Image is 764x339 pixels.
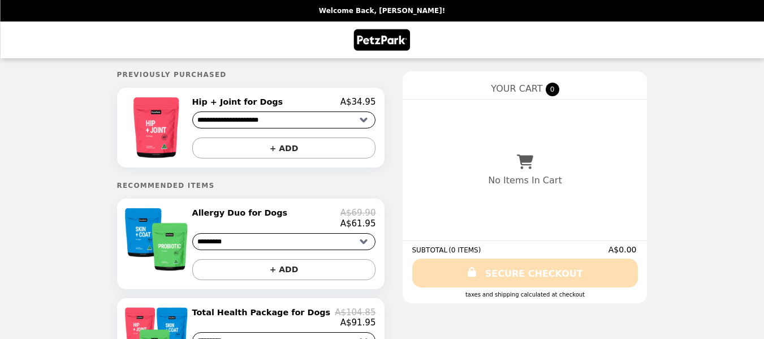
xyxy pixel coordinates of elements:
p: A$91.95 [340,317,376,328]
h5: Previously Purchased [117,71,385,79]
p: A$69.90 [340,208,376,218]
img: Allergy Duo for Dogs [124,208,191,271]
p: No Items In Cart [488,175,562,186]
button: + ADD [192,259,376,280]
p: A$61.95 [340,218,376,229]
p: Welcome Back, [PERSON_NAME]! [319,7,445,15]
button: + ADD [192,138,376,158]
p: A$104.85 [335,307,375,317]
img: Hip + Joint for Dogs [125,97,189,158]
h5: Recommended Items [117,182,385,190]
select: Select a product variant [192,111,376,128]
span: 0 [546,83,559,96]
h2: Total Health Package for Dogs [192,307,335,317]
p: A$34.95 [340,97,376,107]
div: Taxes and Shipping calculated at checkout [412,291,638,298]
span: SUBTOTAL [412,246,448,254]
span: A$0.00 [608,245,638,254]
span: ( 0 ITEMS ) [448,246,481,254]
span: YOUR CART [491,83,542,94]
img: Brand Logo [353,28,411,52]
select: Select a product variant [192,233,376,250]
h2: Hip + Joint for Dogs [192,97,288,107]
h2: Allergy Duo for Dogs [192,208,292,218]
